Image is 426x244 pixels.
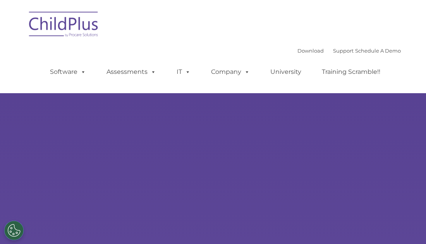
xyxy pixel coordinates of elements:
a: Schedule A Demo [355,48,401,54]
a: Download [297,48,324,54]
a: University [263,64,309,80]
a: Assessments [99,64,164,80]
a: Training Scramble!! [314,64,388,80]
a: Company [203,64,258,80]
font: | [297,48,401,54]
a: Software [42,64,94,80]
img: ChildPlus by Procare Solutions [25,6,103,45]
button: Cookies Settings [4,221,24,240]
a: IT [169,64,198,80]
a: Support [333,48,354,54]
